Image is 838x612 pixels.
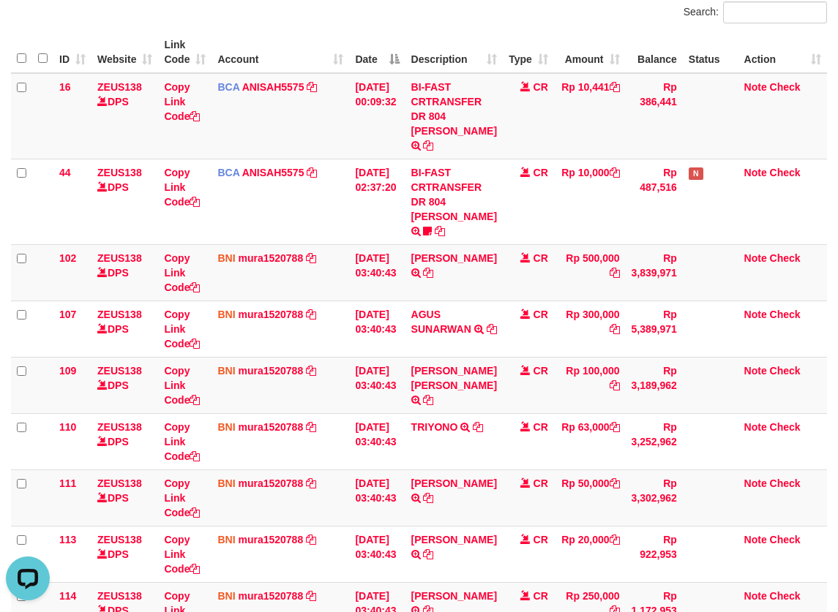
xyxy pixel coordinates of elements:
[97,252,142,264] a: ZEUS138
[770,81,801,93] a: Check
[770,365,801,377] a: Check
[238,252,303,264] a: mura1520788
[626,159,683,244] td: Rp 487,516
[626,526,683,582] td: Rp 922,953
[770,252,801,264] a: Check
[423,140,433,151] a: Copy BI-FAST CRTRANSFER DR 804 AGUS SALIM to clipboard
[610,81,620,93] a: Copy Rp 10,441 to clipboard
[405,31,503,73] th: Description: activate to sort column ascending
[349,244,405,301] td: [DATE] 03:40:43
[349,526,405,582] td: [DATE] 03:40:43
[97,365,142,377] a: ZEUS138
[53,31,91,73] th: ID: activate to sort column ascending
[610,477,620,489] a: Copy Rp 50,000 to clipboard
[744,590,767,602] a: Note
[97,421,142,433] a: ZEUS138
[534,309,548,320] span: CR
[59,252,76,264] span: 102
[411,421,458,433] a: TRIYONO
[164,309,200,350] a: Copy Link Code
[534,477,548,489] span: CR
[534,365,548,377] span: CR
[97,167,142,178] a: ZEUS138
[97,477,142,489] a: ZEUS138
[217,534,235,545] span: BNI
[306,421,316,433] a: Copy mura1520788 to clipboard
[238,534,303,545] a: mura1520788
[744,477,767,489] a: Note
[626,413,683,469] td: Rp 3,252,962
[164,421,200,462] a: Copy Link Code
[610,379,620,391] a: Copy Rp 100,000 to clipboard
[164,81,200,122] a: Copy Link Code
[435,225,445,237] a: Copy BI-FAST CRTRANSFER DR 804 SUKARDI to clipboard
[626,357,683,413] td: Rp 3,189,962
[97,81,142,93] a: ZEUS138
[59,477,76,489] span: 111
[217,309,235,320] span: BNI
[91,159,158,244] td: DPS
[6,6,50,50] button: Open LiveChat chat widget
[405,73,503,159] td: BI-FAST CRTRANSFER DR 804 [PERSON_NAME]
[217,477,235,489] span: BNI
[684,1,827,23] label: Search:
[97,534,142,545] a: ZEUS138
[97,309,142,320] a: ZEUS138
[744,167,767,178] a: Note
[238,421,303,433] a: mura1520788
[487,323,497,335] a: Copy AGUS SUNARWAN to clipboard
[164,477,200,518] a: Copy Link Code
[610,167,620,178] a: Copy Rp 10,000 to clipboard
[411,252,497,264] a: [PERSON_NAME]
[59,309,76,320] span: 107
[411,590,497,602] a: [PERSON_NAME]
[306,590,316,602] a: Copy mura1520788 to clipboard
[738,31,827,73] th: Action: activate to sort column ascending
[554,469,626,526] td: Rp 50,000
[534,534,548,545] span: CR
[744,252,767,264] a: Note
[770,167,801,178] a: Check
[164,534,200,575] a: Copy Link Code
[349,413,405,469] td: [DATE] 03:40:43
[238,590,303,602] a: mura1520788
[306,252,316,264] a: Copy mura1520788 to clipboard
[349,159,405,244] td: [DATE] 02:37:20
[217,167,239,178] span: BCA
[770,477,801,489] a: Check
[242,81,304,93] a: ANISAH5575
[770,309,801,320] a: Check
[411,534,497,545] a: [PERSON_NAME]
[349,73,405,159] td: [DATE] 00:09:32
[306,477,316,489] a: Copy mura1520788 to clipboard
[307,81,317,93] a: Copy ANISAH5575 to clipboard
[59,81,71,93] span: 16
[164,365,200,406] a: Copy Link Code
[626,301,683,357] td: Rp 5,389,971
[238,309,303,320] a: mura1520788
[217,81,239,93] span: BCA
[744,421,767,433] a: Note
[349,357,405,413] td: [DATE] 03:40:43
[770,590,801,602] a: Check
[610,323,620,335] a: Copy Rp 300,000 to clipboard
[534,81,548,93] span: CR
[683,31,738,73] th: Status
[91,526,158,582] td: DPS
[306,365,316,377] a: Copy mura1520788 to clipboard
[534,590,548,602] span: CR
[91,469,158,526] td: DPS
[91,413,158,469] td: DPS
[306,309,316,320] a: Copy mura1520788 to clipboard
[534,421,548,433] span: CR
[554,357,626,413] td: Rp 100,000
[164,167,200,208] a: Copy Link Code
[217,421,235,433] span: BNI
[423,548,433,560] a: Copy RIAN IVAN GUNAWAN to clipboard
[411,365,497,391] a: [PERSON_NAME] [PERSON_NAME]
[534,252,548,264] span: CR
[423,267,433,279] a: Copy VICKY AFRIYAN NUGRAHA to clipboard
[744,534,767,545] a: Note
[554,244,626,301] td: Rp 500,000
[164,252,200,293] a: Copy Link Code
